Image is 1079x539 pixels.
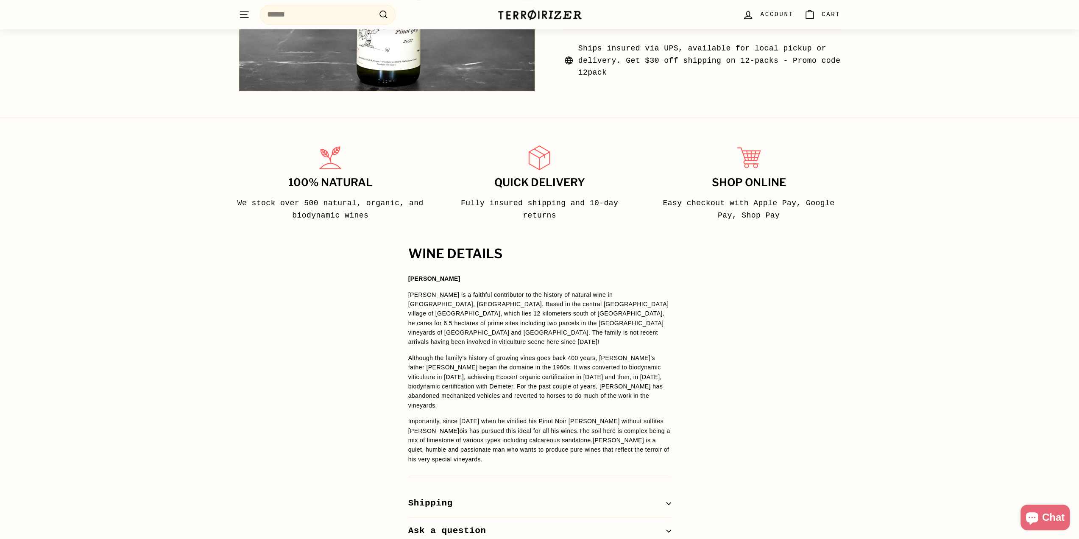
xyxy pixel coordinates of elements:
[799,2,846,27] a: Cart
[408,418,664,434] span: Importantly, since [DATE] when he vinified his Pinot Noir [PERSON_NAME] without sulfites [PERSON_...
[235,197,426,222] p: We stock over 500 natural, organic, and biodynamic wines
[653,177,844,189] h3: Shop Online
[737,2,798,27] a: Account
[578,42,841,79] span: Ships insured via UPS, available for local pickup or delivery. Get $30 off shipping on 12-packs -...
[408,490,671,517] button: Shipping
[469,427,579,434] span: has pursued this ideal for all his wines.
[408,416,671,464] p: ois
[408,275,460,282] strong: [PERSON_NAME]
[408,301,669,346] span: ased in the central [GEOGRAPHIC_DATA] village of [GEOGRAPHIC_DATA], which lies 12 kilometers sout...
[408,427,670,463] span: The soil here is complex being a mix of limestone of various types including calcareous sandstone...
[408,291,613,307] span: [PERSON_NAME] is a faithful contributor to the history of natural wine in [GEOGRAPHIC_DATA], [GEO...
[235,177,426,189] h3: 100% Natural
[444,177,635,189] h3: Quick delivery
[760,10,793,19] span: Account
[408,364,663,409] span: began the domaine in the 1960s. It was converted to biodynamic viticulture in [DATE], achieving E...
[1018,505,1072,532] inbox-online-store-chat: Shopify online store chat
[653,197,844,222] p: Easy checkout with Apple Pay, Google Pay, Shop Pay
[408,353,671,410] p: Although the family’s history of growing vines goes back 400 years, [PERSON_NAME]’s father [PERSO...
[444,197,635,222] p: Fully insured shipping and 10-day returns
[822,10,841,19] span: Cart
[408,247,671,261] h2: WINE DETAILS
